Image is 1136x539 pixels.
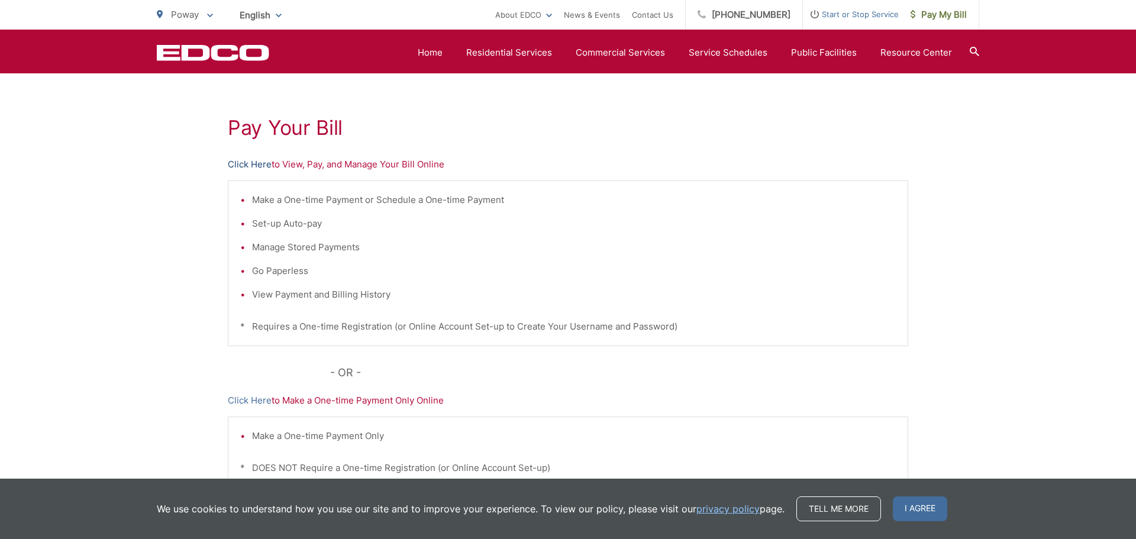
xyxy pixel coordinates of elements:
li: View Payment and Billing History [252,288,896,302]
a: Click Here [228,393,272,408]
a: Contact Us [632,8,673,22]
p: * Requires a One-time Registration (or Online Account Set-up to Create Your Username and Password) [240,319,896,334]
a: Public Facilities [791,46,857,60]
a: News & Events [564,8,620,22]
span: Pay My Bill [911,8,967,22]
p: - OR - [330,364,909,382]
span: I agree [893,496,947,521]
p: to View, Pay, and Manage Your Bill Online [228,157,908,172]
li: Set-up Auto-pay [252,217,896,231]
p: * DOES NOT Require a One-time Registration (or Online Account Set-up) [240,461,896,475]
a: Home [418,46,443,60]
span: English [231,5,291,25]
a: privacy policy [696,502,760,516]
a: Residential Services [466,46,552,60]
a: Commercial Services [576,46,665,60]
a: EDCD logo. Return to the homepage. [157,44,269,61]
h1: Pay Your Bill [228,116,908,140]
p: We use cookies to understand how you use our site and to improve your experience. To view our pol... [157,502,785,516]
li: Make a One-time Payment or Schedule a One-time Payment [252,193,896,207]
p: to Make a One-time Payment Only Online [228,393,908,408]
span: Poway [171,9,199,20]
li: Manage Stored Payments [252,240,896,254]
a: Click Here [228,157,272,172]
a: Service Schedules [689,46,767,60]
a: About EDCO [495,8,552,22]
a: Tell me more [796,496,881,521]
li: Go Paperless [252,264,896,278]
a: Resource Center [880,46,952,60]
li: Make a One-time Payment Only [252,429,896,443]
